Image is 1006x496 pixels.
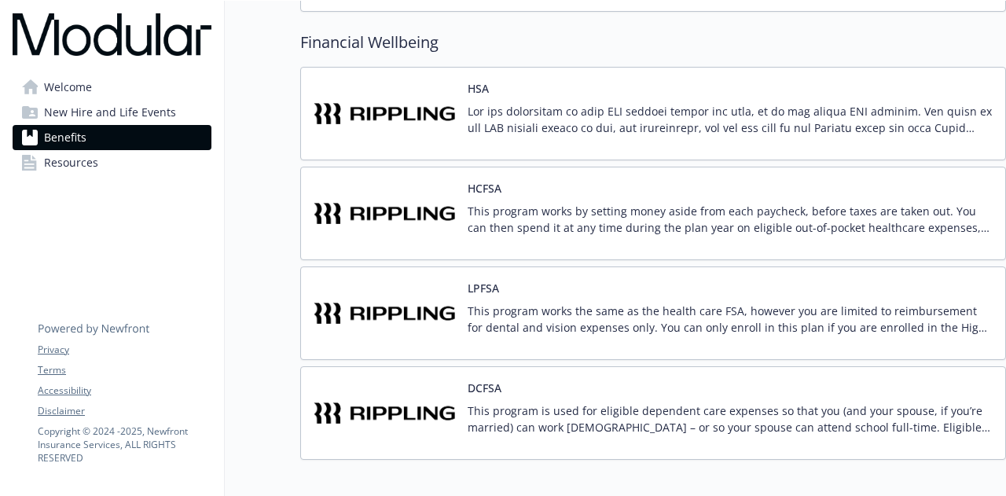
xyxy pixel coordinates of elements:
[468,103,993,136] p: Lor ips dolorsitam co adip ELI seddoei tempor inc utla, et do mag aliqua ENI adminim. Ven quisn e...
[38,343,211,357] a: Privacy
[300,31,1006,54] h2: Financial Wellbeing
[13,125,211,150] a: Benefits
[468,180,501,197] button: HCFSA
[38,363,211,377] a: Terms
[38,424,211,465] p: Copyright © 2024 - 2025 , Newfront Insurance Services, ALL RIGHTS RESERVED
[468,203,993,236] p: This program works by setting money aside from each paycheck, before taxes are taken out. You can...
[314,280,455,347] img: Rippling carrier logo
[13,75,211,100] a: Welcome
[314,380,455,446] img: Rippling carrier logo
[44,125,86,150] span: Benefits
[468,380,501,396] button: DCFSA
[44,150,98,175] span: Resources
[44,75,92,100] span: Welcome
[13,150,211,175] a: Resources
[314,80,455,147] img: Rippling carrier logo
[468,402,993,435] p: This program is used for eligible dependent care expenses so that you (and your spouse, if you’re...
[314,180,455,247] img: Rippling carrier logo
[468,280,499,296] button: LPFSA
[38,404,211,418] a: Disclaimer
[38,384,211,398] a: Accessibility
[468,303,993,336] p: This program works the same as the health care FSA, however you are limited to reimbursement for ...
[13,100,211,125] a: New Hire and Life Events
[468,80,489,97] button: HSA
[44,100,176,125] span: New Hire and Life Events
